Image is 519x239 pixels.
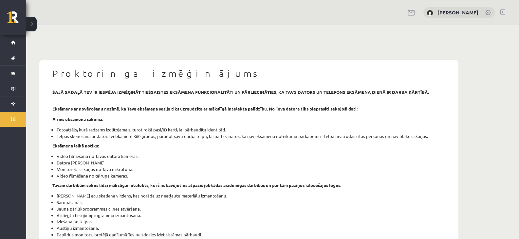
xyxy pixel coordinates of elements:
[52,68,445,79] h1: Proktoringa izmēģinājums
[57,218,445,225] li: Iziešana no telpas.
[52,106,358,111] strong: Eksāmens ar novērošanu nozīmē, ka Tava eksāmena sesija tiks uzraudzīta ar mākslīgā intelekta palī...
[57,153,445,160] li: Video filmēšana no Tavas datora kameras.
[52,182,341,188] strong: Tavām darbībām sekos līdzi mākslīgai intelekts, kurš nekavējoties atpazīs jebkādas aizdomīgas dar...
[7,11,26,28] a: Rīgas 1. Tālmācības vidusskola
[57,127,445,133] li: Fotoattēls, kurā redzams izglītojamais, turot rokā pasi/ID karti, lai pārbaudītu identitāti.
[57,206,445,212] li: Jauna pārlūkprogrammas cilnes atvēršana.
[57,231,445,238] li: Papildus monitors, pretējā gadījumā Tev neizdosies iziet sistēmas pārbaudi.
[57,212,445,219] li: Aizliegtu lietojumprogrammu izmantošana.
[52,143,99,148] strong: Eksāmena laikā notiks:
[437,9,478,16] a: [PERSON_NAME]
[57,193,445,199] li: [PERSON_NAME] acu skatiena virziens, kas norāda uz neatļautu materiālu izmantošanu.
[57,160,445,166] li: Datora [PERSON_NAME].
[52,116,103,122] strong: Pirms eksāmena sākuma:
[57,173,445,179] li: Video filmēšana no tālruņa kameras.
[57,133,445,140] li: Telpas skenēšana ar datora vebkameru 360 grādos, parādot savu darba telpu, lai pārliecinātos, ka ...
[57,166,445,173] li: Monitorētas skaņas no Tava mikrofona.
[57,225,445,231] li: Austiņu izmantošana.
[427,10,433,16] img: Romāns Kozlinskis
[52,89,429,95] strong: šajā sadaļā tev ir iespēja izmēģināt tiešsaistes eksāmena funkcionalitāti un pārliecināties, ka t...
[57,199,445,206] li: Sarunāšanās.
